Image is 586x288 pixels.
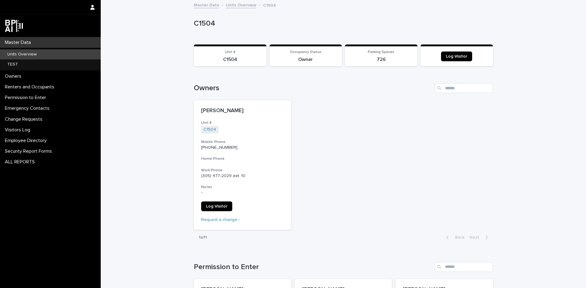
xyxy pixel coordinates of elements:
[194,1,219,8] a: Master Data
[204,127,216,132] a: C1504
[2,105,54,111] p: Emergency Contacts
[2,148,57,154] p: Security Report Forms
[469,235,483,240] span: Next
[201,190,284,195] p: -
[201,156,284,161] h3: Home Phone
[201,168,284,173] h3: Work Phone
[2,62,23,67] p: TEST
[435,83,493,93] input: Search
[226,1,256,8] a: Units Overview
[368,50,394,54] span: Parking Spaces
[349,57,414,62] p: 726
[273,57,338,62] p: Owner
[206,204,227,208] span: Log Visitor
[5,20,23,32] img: dwgmcNfxSF6WIOOXiGgu
[2,84,59,90] p: Renters and Occupants
[2,40,36,45] p: Master Data
[467,235,493,240] button: Next
[2,95,51,101] p: Permission to Enter
[2,52,42,57] p: Units Overview
[201,145,237,150] a: [PHONE_NUMBER]
[201,185,284,190] h3: Notes
[194,19,490,28] p: C1504
[290,50,321,54] span: Occupancy Status
[2,127,35,133] p: Visitors Log
[263,2,276,8] p: C1504
[441,52,472,61] a: Log Visitor
[225,50,235,54] span: Unit #
[201,218,240,222] a: Request a change ›
[194,263,432,272] h1: Permission to Enter
[201,140,284,144] h3: Mobile Phone
[197,57,263,62] p: C1504
[451,235,465,240] span: Back
[2,73,26,79] p: Owners
[435,262,493,272] input: Search
[194,84,432,93] h1: Owners
[441,235,467,240] button: Back
[201,201,232,211] a: Log Visitor
[2,116,47,122] p: Change Requests
[2,138,52,144] p: Employee Directory
[446,54,467,59] span: Log Visitor
[201,120,284,125] h3: Unit #
[2,159,40,165] p: ALL REPORTS
[201,174,245,178] a: (305) 477-2029 ext. 10
[194,230,212,245] p: 1 of 1
[194,100,291,230] a: [PERSON_NAME]Unit #C1504 Mobile Phone[PHONE_NUMBER]Home PhoneWork Phone(305) 477-2029 ext. 10Note...
[201,108,284,114] p: [PERSON_NAME]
